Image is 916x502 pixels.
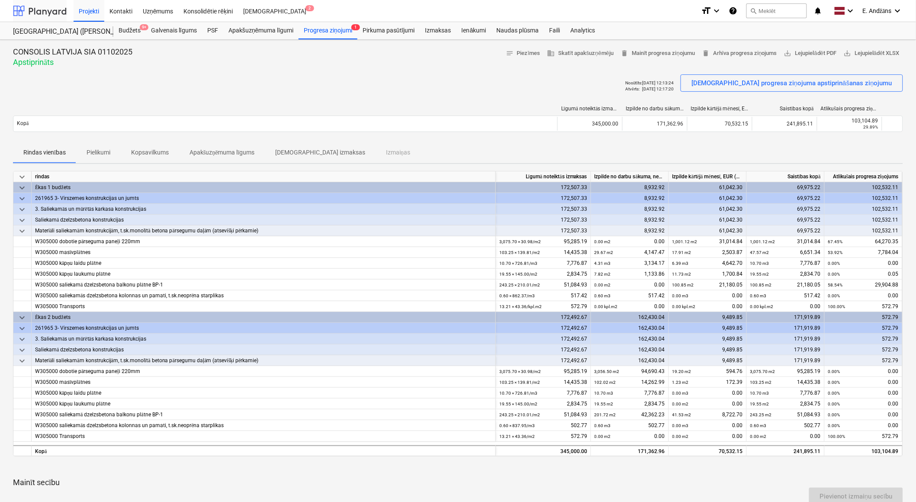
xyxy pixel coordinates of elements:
span: 1 [351,24,360,30]
div: 14,435.38 [499,377,587,388]
small: 10.70 m3 [595,391,614,396]
small: 3,056.50 m2 [595,369,620,374]
div: Kopā [32,445,496,456]
a: PSF [202,22,223,39]
div: W305000 masīvplātnes [35,377,492,388]
a: Naudas plūsma [492,22,544,39]
div: Izpilde no darbu sākuma, neskaitot kārtējā mēneša izpildi [591,171,669,182]
small: 201.72 m2 [595,412,616,417]
div: Ēkas 1 budžets [35,182,492,193]
div: 8,932.92 [591,225,669,236]
div: 51,084.93 [499,280,587,290]
small: 7.82 m2 [595,272,611,277]
div: Saliekamā dzelzsbetona konstrukcijas [35,215,492,225]
div: 95,285.19 [499,236,587,247]
button: Arhīva progresa ziņojums [698,47,781,60]
small: 0.00 kpl.m2 [750,304,774,309]
div: 261965 3- Virszemes konstrukcijas un jumts [35,193,492,204]
a: Budžets9+ [113,22,146,39]
small: 0.60 × 862.37 / m3 [499,293,535,298]
span: delete [702,49,710,57]
button: Mainīt progresa ziņojumu [617,47,698,60]
div: 0.00 [595,280,665,290]
div: 14,435.38 [499,247,587,258]
small: 0.00 kpl.m2 [672,304,696,309]
div: 21,180.05 [672,280,743,290]
div: 7,776.87 [499,388,587,399]
span: Arhīva progresa ziņojums [702,48,777,58]
div: 103,104.89 [821,118,878,124]
div: 7,776.87 [595,388,665,399]
small: 47.57 m2 [750,250,769,255]
span: keyboard_arrow_down [17,345,27,355]
small: 19.55 m2 [595,402,614,406]
small: 41.53 m2 [672,412,691,417]
div: rindas [32,171,496,182]
div: 4,147.47 [595,247,665,258]
small: 58.54% [828,283,843,287]
div: 172,507.33 [496,193,591,204]
div: 172,492.67 [496,312,591,323]
div: W305000 dobotie pārseguma paneļi 220mm [35,366,492,377]
div: 14,262.99 [595,377,665,388]
div: 502.77 [595,420,665,431]
div: 8,722.70 [672,409,743,420]
div: 8,932.92 [591,215,669,225]
div: 7,784.04 [828,247,899,258]
small: 100.85 m2 [672,283,694,287]
div: 172,507.33 [496,215,591,225]
div: Izmaksas [420,22,456,39]
small: 1.23 m2 [672,380,689,385]
p: Rindas vienības [23,148,66,157]
div: [DEMOGRAPHIC_DATA] progresa ziņojuma apstiprināšanas ziņojumu [691,77,892,89]
div: 0.00 [828,258,899,269]
small: 243.25 × 210.01 / m2 [499,283,540,287]
div: 517.42 [750,290,821,301]
div: W305000 saliekamā dzelzsbetona balkonu plātne BP-1 [35,280,492,290]
i: keyboard_arrow_down [845,6,856,16]
span: search [750,7,757,14]
span: keyboard_arrow_down [17,312,27,323]
div: 241,895.11 [752,117,817,131]
div: Saistības kopā [747,171,825,182]
div: Materiāli saliekamām konstrukcijām, t.sk.monolītā betona pārsegumu daļām (atsevišķi pērkamie) [35,355,492,366]
small: 0.00% [828,412,840,417]
div: 172,492.67 [496,334,591,344]
p: Kopsavilkums [131,148,169,157]
i: Zināšanu pamats [729,6,738,16]
small: 10.70 × 726.81 / m3 [499,391,537,396]
div: 3,134.17 [595,258,665,269]
div: 172,507.33 [496,204,591,215]
span: 9+ [140,24,148,30]
a: Analytics [565,22,600,39]
small: 243.25 × 210.01 / m2 [499,412,540,417]
a: Pirkuma pasūtījumi [357,22,420,39]
div: 95,285.19 [750,366,821,377]
div: 572.79 [828,301,899,312]
small: 3,075.70 × 30.98 / m2 [499,239,541,244]
div: 0.00 [828,388,899,399]
div: 0.00 [750,301,821,312]
small: 29.89% [864,125,878,129]
div: Faili [544,22,565,39]
a: Progresa ziņojumi1 [299,22,357,39]
div: 8,932.92 [591,204,669,215]
div: Izpilde no darbu sākuma, neskaitot kārtējā mēneša izpildi [626,106,684,112]
small: 0.00 m2 [672,402,689,406]
div: 572.79 [825,344,903,355]
div: 9,489.85 [669,323,747,334]
button: Lejupielādēt PDF [781,47,840,60]
div: 2,834.75 [750,399,821,409]
div: 9,489.85 [669,355,747,366]
div: Ēkas 2 budžets [35,312,492,323]
div: 69,975.22 [747,193,825,204]
small: 0.00% [828,391,840,396]
div: W305000 kāpņu laukumu plātne [35,399,492,409]
div: Atlikušais progresa ziņojums [821,106,879,112]
span: 2 [305,5,314,11]
small: 3,075.70 × 30.98 / m2 [499,369,541,374]
div: 2,834.70 [750,269,821,280]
